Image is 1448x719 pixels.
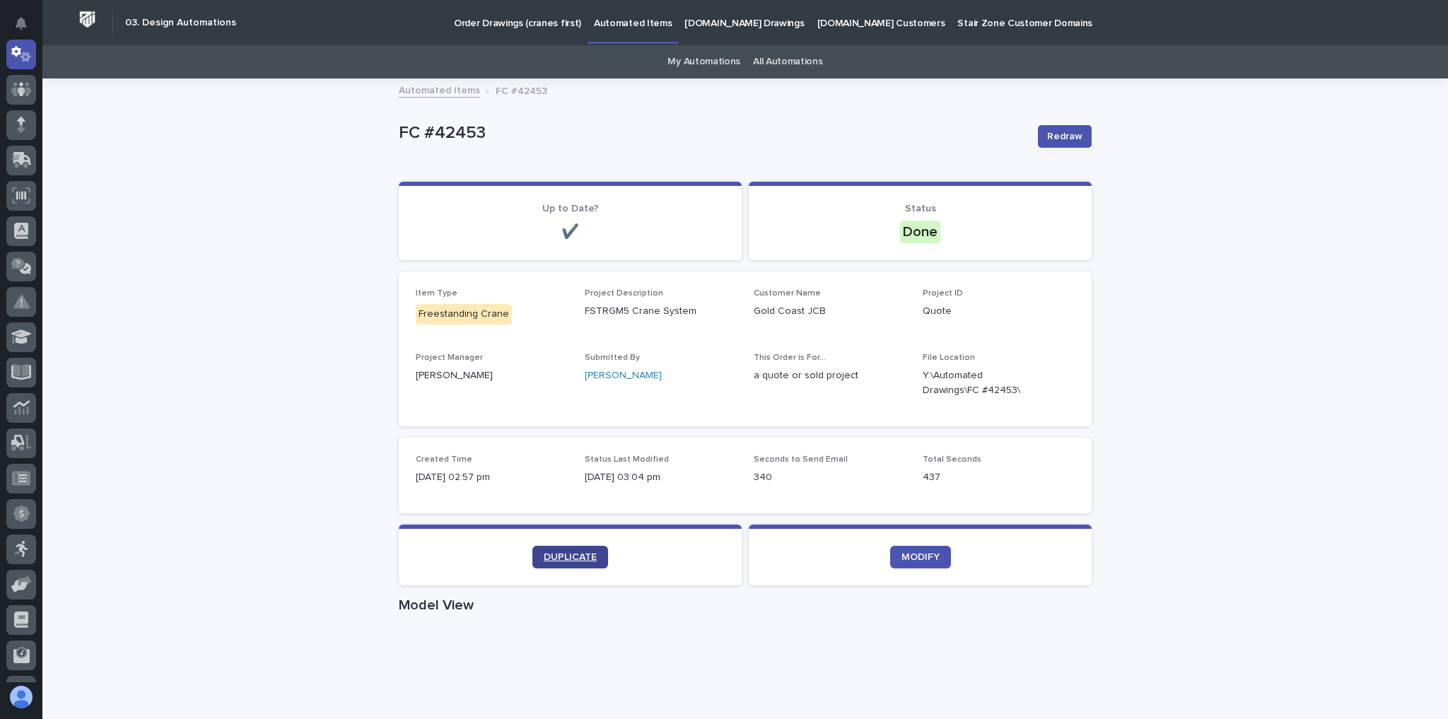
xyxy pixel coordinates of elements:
p: a quote or sold project [754,368,906,383]
p: 340 [754,470,906,485]
span: Seconds to Send Email [754,455,848,464]
span: Created Time [416,455,472,464]
p: ✔️ [416,223,725,240]
a: [PERSON_NAME] [585,368,662,383]
p: [PERSON_NAME] [416,368,568,383]
div: Done [900,221,940,243]
span: MODIFY [901,552,940,562]
span: Project Manager [416,353,483,362]
a: All Automations [753,45,822,78]
h1: Model View [399,597,1092,614]
span: Project Description [585,289,663,298]
h2: 03. Design Automations [125,17,236,29]
span: Project ID [923,289,963,298]
p: 437 [923,470,1075,485]
button: Redraw [1038,125,1092,148]
span: Status Last Modified [585,455,669,464]
img: Workspace Logo [74,6,100,33]
div: Notifications [18,17,36,40]
p: [DATE] 02:57 pm [416,470,568,485]
p: Quote [923,304,1075,319]
a: Automated Items [399,81,480,98]
: Y:\Automated Drawings\FC #42453\ [923,368,1041,398]
a: DUPLICATE [532,546,608,568]
span: Submitted By [585,353,640,362]
span: Customer Name [754,289,821,298]
span: DUPLICATE [544,552,597,562]
span: Item Type [416,289,457,298]
a: MODIFY [890,546,951,568]
span: Up to Date? [542,204,599,214]
p: FSTRGM5 Crane System [585,304,737,319]
span: This Order is For... [754,353,826,362]
button: users-avatar [6,682,36,712]
p: Gold Coast JCB [754,304,906,319]
span: Total Seconds [923,455,981,464]
p: [DATE] 03:04 pm [585,470,737,485]
span: Redraw [1047,129,1082,144]
div: Freestanding Crane [416,304,512,325]
button: Notifications [6,8,36,38]
span: Status [905,204,936,214]
span: File Location [923,353,975,362]
p: FC #42453 [399,123,1027,144]
p: FC #42453 [496,82,547,98]
a: My Automations [667,45,740,78]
